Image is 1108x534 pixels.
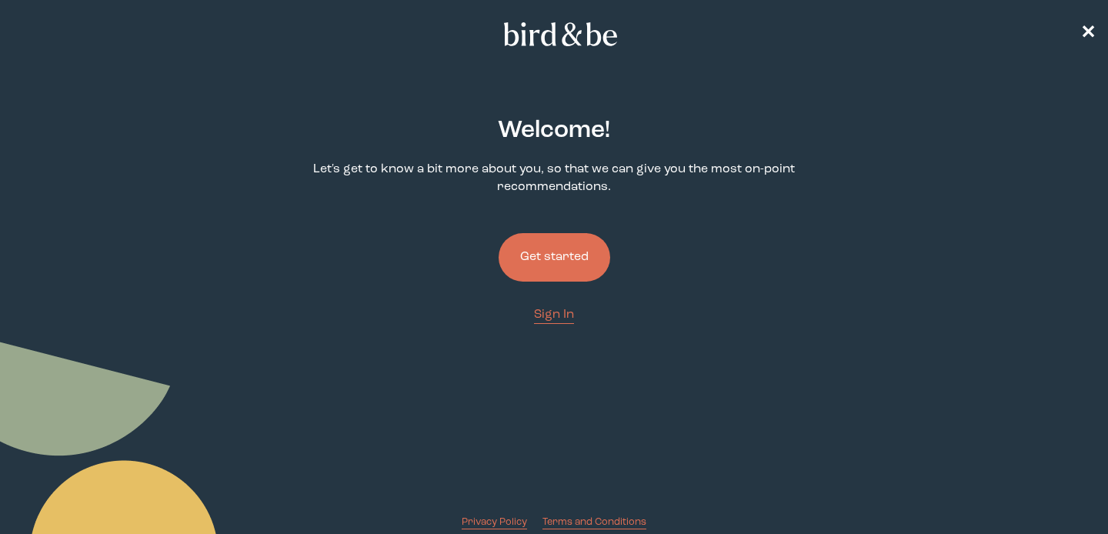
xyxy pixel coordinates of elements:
[534,306,574,324] a: Sign In
[462,517,527,527] span: Privacy Policy
[462,515,527,529] a: Privacy Policy
[534,309,574,321] span: Sign In
[542,517,646,527] span: Terms and Conditions
[1031,462,1093,519] iframe: Gorgias live chat messenger
[542,515,646,529] a: Terms and Conditions
[289,161,819,196] p: Let's get to know a bit more about you, so that we can give you the most on-point recommendations.
[499,233,610,282] button: Get started
[1080,25,1096,43] span: ✕
[499,209,610,306] a: Get started
[498,113,610,149] h2: Welcome !
[1080,21,1096,48] a: ✕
